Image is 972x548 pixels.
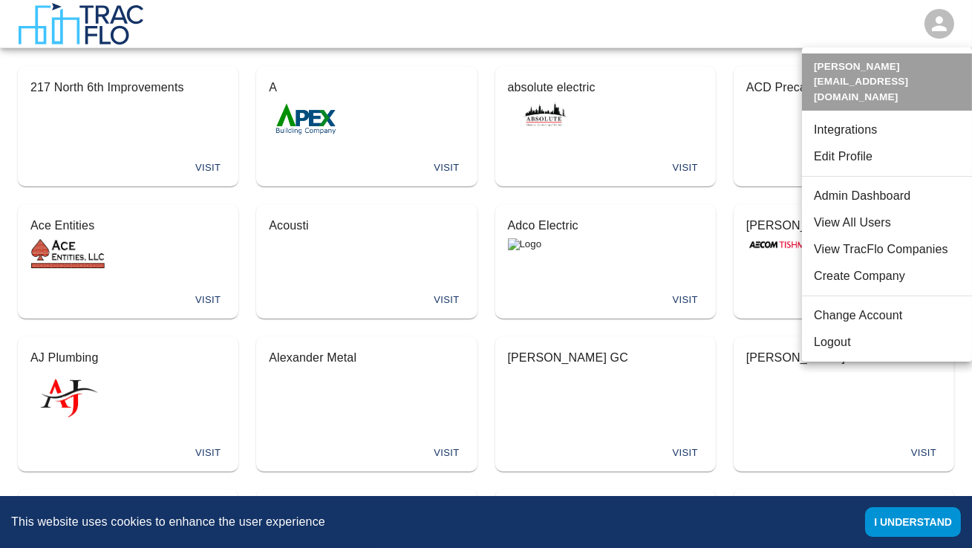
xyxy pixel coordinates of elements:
li: View All Users [802,209,972,236]
li: View TracFlo Companies [802,236,972,263]
li: Edit Profile [802,143,972,170]
li: Admin Dashboard [802,183,972,209]
strong: [EMAIL_ADDRESS][DOMAIN_NAME] [814,76,908,102]
iframe: Chat Widget [898,477,972,548]
li: Integrations [802,117,972,143]
li: Logout [802,329,972,356]
li: Create Company [802,263,972,290]
strong: [PERSON_NAME] [814,61,900,72]
li: Change Account [802,302,972,329]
